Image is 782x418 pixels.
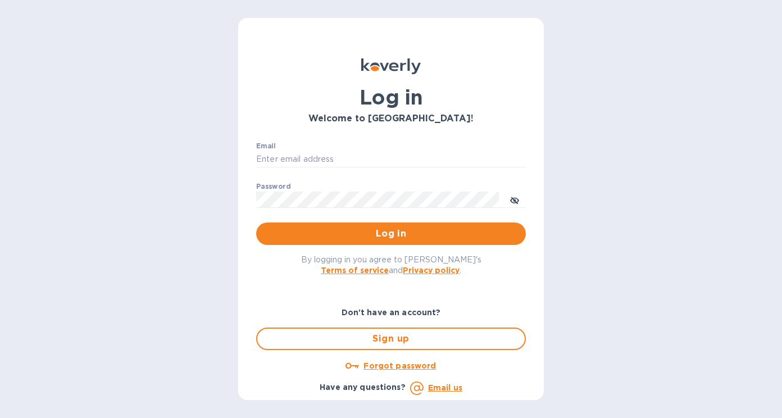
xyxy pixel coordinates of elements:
button: Sign up [256,328,526,350]
h1: Log in [256,85,526,109]
button: Log in [256,222,526,245]
button: toggle password visibility [503,188,526,211]
h3: Welcome to [GEOGRAPHIC_DATA]! [256,113,526,124]
a: Email us [428,383,462,392]
b: Don't have an account? [342,308,441,317]
a: Privacy policy [403,266,460,275]
span: By logging in you agree to [PERSON_NAME]'s and . [301,255,481,275]
span: Sign up [266,332,516,346]
u: Forgot password [363,361,436,370]
span: Log in [265,227,517,240]
b: Have any questions? [320,383,406,392]
label: Password [256,183,290,190]
label: Email [256,143,276,149]
img: Koverly [361,58,421,74]
input: Enter email address [256,151,526,168]
a: Terms of service [321,266,389,275]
